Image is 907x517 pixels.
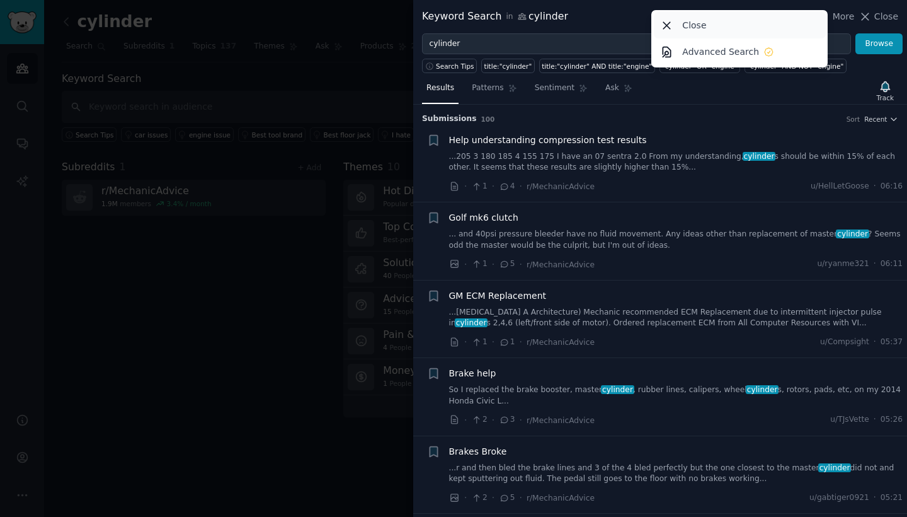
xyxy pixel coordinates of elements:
span: · [492,335,494,349]
span: · [492,414,494,427]
span: u/HellLetGoose [811,181,869,192]
a: GM ECM Replacement [449,289,547,303]
span: · [874,414,876,426]
a: ... and 40psi pressure bleeder have no fluid movement. Any ideas other than replacement of master... [449,229,903,251]
div: title:"cylinder" [484,62,532,71]
span: · [520,258,522,271]
span: Close [874,10,898,23]
span: u/gabtiger0921 [809,492,869,504]
span: cylinder [836,229,869,238]
span: Submission s [422,113,477,125]
a: title:"cylinder" AND title:"engine" [539,59,655,73]
span: · [492,491,494,504]
a: Brakes Broke [449,445,507,458]
span: · [520,414,522,427]
div: Keyword Search cylinder [422,9,568,25]
span: 2 [471,492,487,504]
a: Brake help [449,367,496,380]
span: 06:11 [881,258,903,270]
span: r/MechanicAdvice [527,338,595,347]
span: r/MechanicAdvice [527,494,595,502]
span: Results [426,83,454,94]
div: Sort [847,115,860,124]
button: Recent [864,115,898,124]
button: Search Tips [422,59,477,73]
span: cylinder [743,152,775,161]
span: in [506,11,513,23]
span: · [874,181,876,192]
span: 1 [499,337,515,348]
span: · [874,337,876,348]
span: 5 [499,492,515,504]
a: Golf mk6 clutch [449,211,518,224]
span: cylinder [818,463,851,472]
span: 4 [499,181,515,192]
span: · [492,180,494,193]
span: r/MechanicAdvice [527,416,595,425]
a: title:"cylinder" [481,59,535,73]
span: 1 [471,258,487,270]
a: Advanced Search [654,38,826,65]
span: 05:21 [881,492,903,504]
a: Ask [601,78,637,104]
span: · [520,180,522,193]
div: Track [877,93,894,102]
a: So I replaced the brake booster, mastercylinder, rubber lines, calipers, wheelcylinders, rotors, ... [449,385,903,407]
button: Browse [855,33,903,55]
span: Sentiment [535,83,574,94]
span: · [874,492,876,504]
span: More [833,10,855,23]
span: Search Tips [436,62,474,71]
span: r/MechanicAdvice [527,182,595,191]
div: title:"cylinder" AND title:"engine" [542,62,652,71]
span: · [464,335,467,349]
span: u/TJsVette [830,414,869,426]
span: 05:26 [881,414,903,426]
input: Try a keyword related to your business [422,33,851,55]
span: 1 [471,337,487,348]
span: · [520,335,522,349]
span: cylinder [601,385,634,394]
span: · [874,258,876,270]
span: r/MechanicAdvice [527,260,595,269]
a: Sentiment [530,78,592,104]
a: ...205 3 180 185 4 155 175 I have an 07 sentra 2.0 From my understanding,cylinders should be with... [449,151,903,173]
p: Advanced Search [682,45,759,59]
span: 2 [471,414,487,426]
span: u/ryanme321 [817,258,869,270]
span: · [464,180,467,193]
span: Recent [864,115,887,124]
a: ...[MEDICAL_DATA] A Architecture) Mechanic recommended ECM Replacement due to intermittent inject... [449,307,903,329]
span: u/Compsight [820,337,869,348]
a: ...r and then bled the brake lines and 3 of the 4 bled perfectly but the one closest to the maste... [449,463,903,485]
span: 05:37 [881,337,903,348]
button: More [819,10,855,23]
span: Patterns [472,83,503,94]
span: · [520,491,522,504]
a: Results [422,78,459,104]
button: Track [872,78,898,104]
span: cylinder [746,385,779,394]
span: · [492,258,494,271]
span: · [464,258,467,271]
span: 06:16 [881,181,903,192]
span: 5 [499,258,515,270]
p: Close [682,19,706,32]
span: cylinder [455,318,488,327]
span: 1 [471,181,487,192]
span: 100 [481,115,495,123]
span: · [464,414,467,427]
span: 3 [499,414,515,426]
span: Ask [605,83,619,94]
span: · [464,491,467,504]
button: Close [859,10,898,23]
a: Help understanding compression test results [449,134,647,147]
a: Patterns [467,78,521,104]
